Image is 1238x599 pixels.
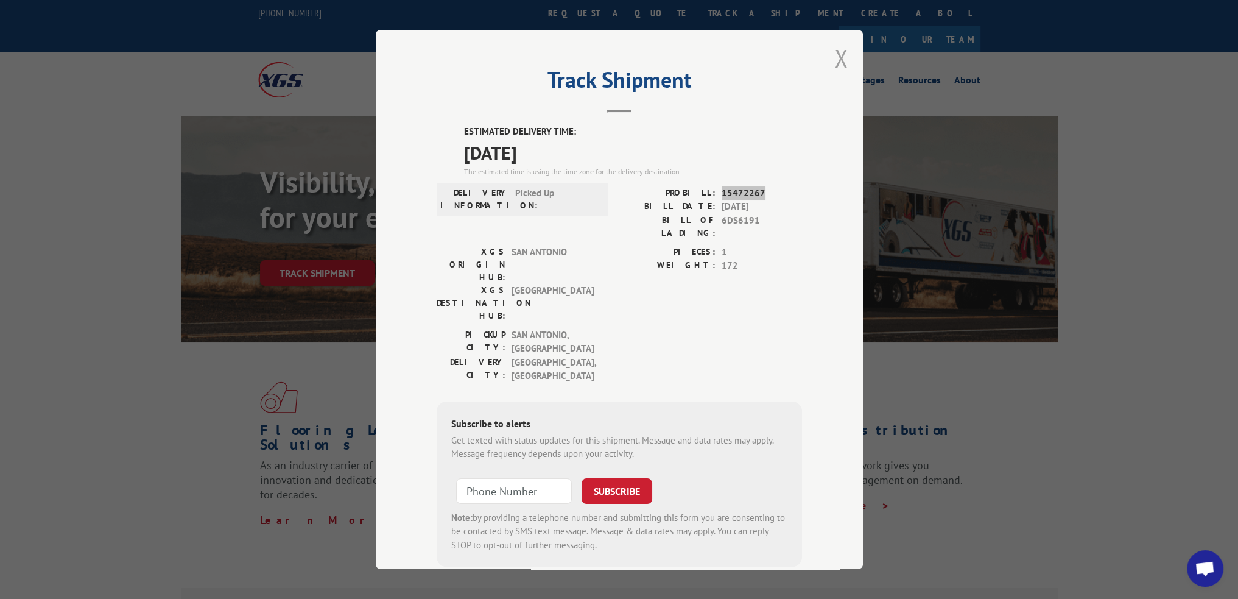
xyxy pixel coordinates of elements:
[619,259,716,273] label: WEIGHT:
[722,186,802,200] span: 15472267
[437,246,505,284] label: XGS ORIGIN HUB:
[722,214,802,239] span: 6DS6191
[512,328,594,356] span: SAN ANTONIO , [GEOGRAPHIC_DATA]
[515,186,597,212] span: Picked Up
[722,246,802,260] span: 1
[437,284,505,322] label: XGS DESTINATION HUB:
[619,246,716,260] label: PIECES:
[1187,550,1223,587] div: Open chat
[440,186,509,212] label: DELIVERY INFORMATION:
[722,200,802,214] span: [DATE]
[437,71,802,94] h2: Track Shipment
[619,186,716,200] label: PROBILL:
[512,356,594,383] span: [GEOGRAPHIC_DATA] , [GEOGRAPHIC_DATA]
[437,328,505,356] label: PICKUP CITY:
[512,284,594,322] span: [GEOGRAPHIC_DATA]
[451,434,787,461] div: Get texted with status updates for this shipment. Message and data rates may apply. Message frequ...
[464,139,802,166] span: [DATE]
[451,511,787,553] div: by providing a telephone number and submitting this form you are consenting to be contacted by SM...
[619,200,716,214] label: BILL DATE:
[456,478,572,504] input: Phone Number
[451,512,473,523] strong: Note:
[619,214,716,239] label: BILL OF LADING:
[512,246,594,284] span: SAN ANTONIO
[464,166,802,177] div: The estimated time is using the time zone for the delivery destination.
[451,416,787,434] div: Subscribe to alerts
[722,259,802,273] span: 172
[582,478,652,504] button: SUBSCRIBE
[464,125,802,139] label: ESTIMATED DELIVERY TIME:
[437,356,505,383] label: DELIVERY CITY:
[834,42,848,74] button: Close modal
